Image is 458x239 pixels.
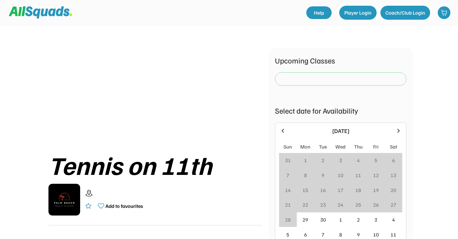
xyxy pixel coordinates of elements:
[391,231,396,238] div: 11
[306,6,332,19] a: Help
[335,143,346,150] div: Wed
[285,186,291,194] div: 14
[339,6,377,20] button: Player Login
[304,231,307,238] div: 6
[392,156,395,164] div: 6
[321,156,324,164] div: 2
[373,186,379,194] div: 19
[373,171,379,179] div: 12
[9,6,72,18] img: Squad%20Logo.svg
[304,171,307,179] div: 8
[373,201,379,209] div: 26
[354,143,363,150] div: Thu
[339,216,342,223] div: 1
[105,202,143,210] div: Add to favourites
[391,186,396,194] div: 20
[48,184,80,216] img: IMG_2979.png
[380,6,430,20] button: Coach/Club Login
[304,156,307,164] div: 1
[374,216,377,223] div: 3
[338,186,343,194] div: 17
[441,10,447,16] img: shopping-cart-01%20%281%29.svg
[339,231,342,238] div: 8
[286,171,289,179] div: 7
[321,171,324,179] div: 9
[357,216,360,223] div: 2
[285,216,291,223] div: 28
[320,201,326,209] div: 23
[392,216,395,223] div: 4
[290,127,391,135] div: [DATE]
[275,105,406,116] div: Select date for Availability
[339,156,342,164] div: 3
[320,216,326,223] div: 30
[286,231,289,238] div: 5
[355,171,361,179] div: 11
[300,143,310,150] div: Mon
[357,231,360,238] div: 9
[320,186,326,194] div: 16
[302,216,308,223] div: 29
[319,143,327,150] div: Tue
[285,201,291,209] div: 21
[338,171,343,179] div: 10
[355,201,361,209] div: 25
[338,201,343,209] div: 24
[355,186,361,194] div: 18
[302,201,308,209] div: 22
[48,151,262,179] div: Tennis on 11th
[374,156,377,164] div: 5
[283,143,292,150] div: Sun
[373,231,379,238] div: 10
[302,186,308,194] div: 15
[373,143,378,150] div: Fri
[391,171,396,179] div: 13
[357,156,360,164] div: 4
[321,231,324,238] div: 7
[275,55,406,66] div: Upcoming Classes
[285,156,291,164] div: 31
[68,48,243,143] img: yH5BAEAAAAALAAAAAABAAEAAAIBRAA7
[391,201,396,209] div: 27
[390,143,397,150] div: Sat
